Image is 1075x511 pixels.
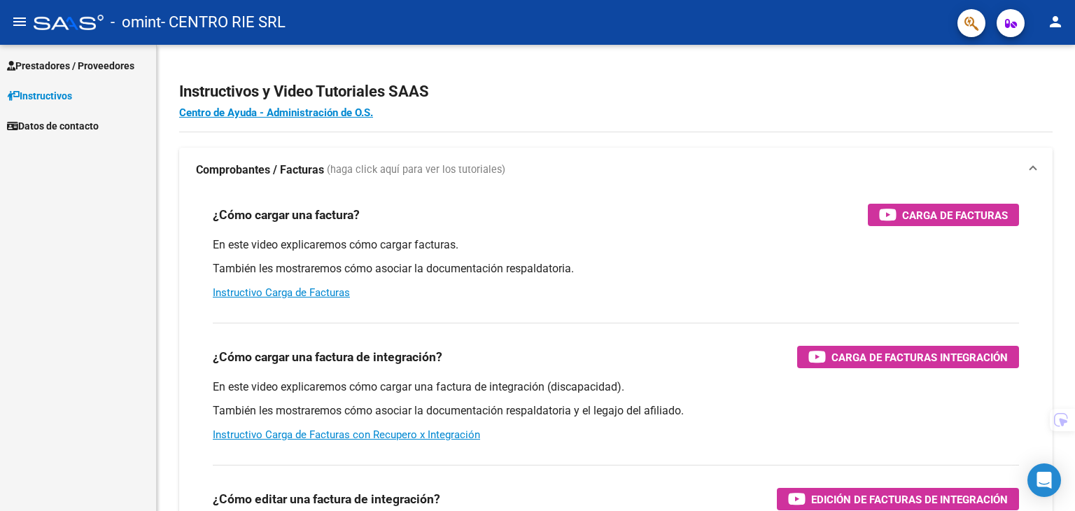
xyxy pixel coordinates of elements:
span: Carga de Facturas [902,206,1008,224]
mat-expansion-panel-header: Comprobantes / Facturas (haga click aquí para ver los tutoriales) [179,148,1053,192]
div: Open Intercom Messenger [1027,463,1061,497]
span: - CENTRO RIE SRL [161,7,286,38]
mat-icon: menu [11,13,28,30]
h3: ¿Cómo editar una factura de integración? [213,489,440,509]
span: Instructivos [7,88,72,104]
a: Centro de Ayuda - Administración de O.S. [179,106,373,119]
span: Datos de contacto [7,118,99,134]
h3: ¿Cómo cargar una factura? [213,205,360,225]
a: Instructivo Carga de Facturas con Recupero x Integración [213,428,480,441]
p: También les mostraremos cómo asociar la documentación respaldatoria y el legajo del afiliado. [213,403,1019,419]
button: Carga de Facturas Integración [797,346,1019,368]
p: En este video explicaremos cómo cargar una factura de integración (discapacidad). [213,379,1019,395]
span: Edición de Facturas de integración [811,491,1008,508]
mat-icon: person [1047,13,1064,30]
span: Carga de Facturas Integración [831,349,1008,366]
p: También les mostraremos cómo asociar la documentación respaldatoria. [213,261,1019,276]
span: Prestadores / Proveedores [7,58,134,73]
p: En este video explicaremos cómo cargar facturas. [213,237,1019,253]
a: Instructivo Carga de Facturas [213,286,350,299]
span: - omint [111,7,161,38]
h3: ¿Cómo cargar una factura de integración? [213,347,442,367]
strong: Comprobantes / Facturas [196,162,324,178]
span: (haga click aquí para ver los tutoriales) [327,162,505,178]
h2: Instructivos y Video Tutoriales SAAS [179,78,1053,105]
button: Edición de Facturas de integración [777,488,1019,510]
button: Carga de Facturas [868,204,1019,226]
